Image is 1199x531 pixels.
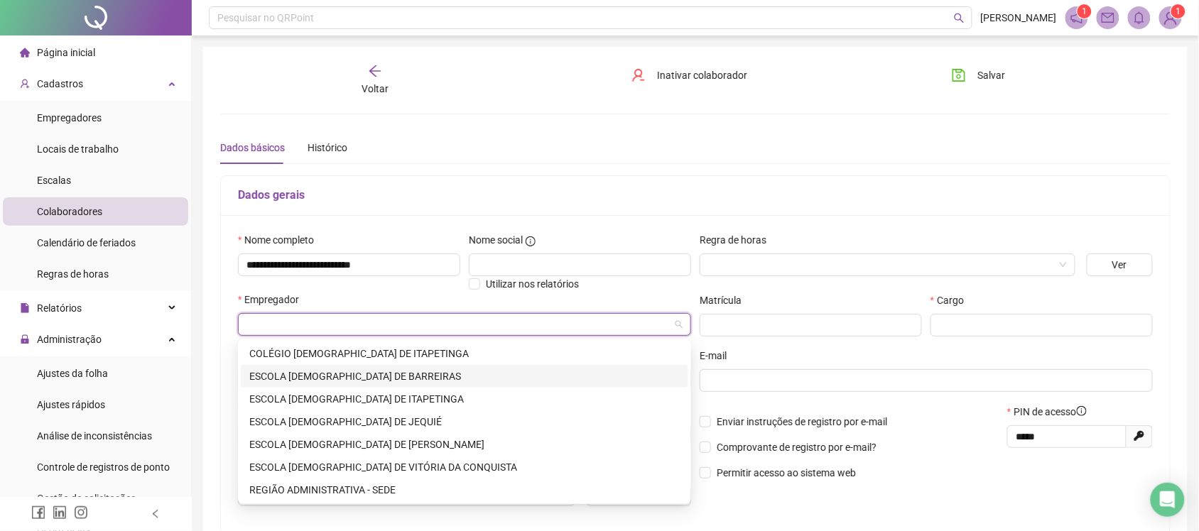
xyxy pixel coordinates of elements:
span: Voltar [362,83,389,94]
div: Histórico [308,140,347,155]
span: Página inicial [37,47,95,58]
div: INSTITUIÇÃO ADVENTISTA NORDESTE DE EDUCAÇÃO E ASSISTENCIA SOCIAL DA IGREJA ADVENTISTA DO SETIMO DIA [241,433,688,456]
button: Inativar colaborador [621,64,758,87]
span: PIN de acesso [1014,404,1087,420]
span: save [952,68,966,82]
span: left [151,509,161,519]
div: COLÉGIO [DEMOGRAPHIC_DATA] DE ITAPETINGA [249,346,680,361]
span: Enviar instruções de registro por e-mail [717,416,887,427]
sup: Atualize o seu contato no menu Meus Dados [1171,4,1186,18]
span: Utilizar nos relatórios [486,278,579,290]
span: Permitir acesso ao sistema web [717,467,856,478]
span: Ajustes rápidos [37,399,105,410]
span: info-circle [1077,406,1087,416]
span: user-add [20,79,30,89]
span: arrow-left [368,64,382,78]
label: Matrícula [700,292,751,308]
h5: Dados gerais [238,187,1153,204]
span: Ver [1112,257,1127,273]
span: Inativar colaborador [657,67,747,83]
span: Gestão de solicitações [37,493,136,504]
span: Empregadores [37,112,102,124]
div: ESCOLA [DEMOGRAPHIC_DATA] DE VITÓRIA DA CONQUISTA [249,459,680,475]
button: Ver [1087,253,1153,276]
span: Colaboradores [37,206,102,217]
sup: 1 [1078,4,1092,18]
span: notification [1070,11,1083,24]
span: facebook [31,505,45,520]
label: E-mail [700,348,736,363]
div: INSTITUIÇÃO ADVENTISTA NORDESTE BRASILEIRA DE EDUCAÇÃO E ASSISTÊNCIA SOCIAL [241,478,688,501]
span: Regras de horas [37,268,109,280]
span: mail [1102,11,1114,24]
span: Salvar [977,67,1005,83]
div: INSTITUICAO ADVENTISTA NORDESTE BRASILEIRA DE EDUCACAO E ASSISTENCIA SOCIAL [241,410,688,433]
div: Open Intercom Messenger [1151,483,1185,517]
span: Escalas [37,175,71,186]
span: Relatórios [37,302,82,314]
div: ESCOLA [DEMOGRAPHIC_DATA] DE JEQUIÉ [249,414,680,429]
span: Nome social [469,232,523,248]
div: ESCOLA [DEMOGRAPHIC_DATA] DE BARREIRAS [249,368,680,384]
span: bell [1133,11,1146,24]
label: Empregador [238,292,308,307]
span: instagram [74,505,88,520]
img: 67715 [1160,7,1181,28]
span: Análise de inconsistências [37,430,152,442]
div: REGIÃO ADMINISTRATIVA - SEDE [249,482,680,498]
span: Cadastros [37,78,83,89]
span: file [20,303,30,313]
label: Cargo [931,292,973,308]
div: INSTITUICAO ADVENTISTA NORDESTE BRASILEIRA DE EDUCACAO E ASSISTENCIA SOCIAL [241,456,688,478]
label: Nome completo [238,232,323,248]
span: home [20,48,30,58]
div: ESCOLA [DEMOGRAPHIC_DATA] DE ITAPETINGA [249,391,680,407]
div: ESCOLA [DEMOGRAPHIC_DATA] DE [PERSON_NAME] [249,437,680,452]
div: Dados básicos [220,140,285,155]
div: INSTITUICAO ADVENTISTA NORDESTE BRASILEIRA DE EDUCACAO E ASSISTENCIA SOCIAL [241,388,688,410]
span: info-circle [526,236,536,246]
label: Regra de horas [700,232,776,248]
span: 1 [1083,6,1087,16]
span: Calendário de feriados [37,237,136,248]
span: 1 [1176,6,1181,16]
span: Administração [37,334,102,345]
button: Salvar [941,64,1016,87]
div: INSTITUICAO ADVENTISTA NORDESTE BRASILEIRA DE EDUCACAO E ASSISTENCIA SOCIAL [241,342,688,365]
span: search [954,13,965,23]
span: Ajustes da folha [37,368,108,379]
span: linkedin [53,505,67,520]
span: [PERSON_NAME] [981,10,1057,26]
span: Locais de trabalho [37,143,119,155]
span: Controle de registros de ponto [37,461,170,473]
span: Comprovante de registro por e-mail? [717,442,877,453]
span: lock [20,334,30,344]
div: INSTITUICAO ADVENTISTA NORDESTE BRASILEIRA DE EDUCACAO E ASSISTENCIA SOCIAL [241,365,688,388]
span: user-delete [631,68,646,82]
